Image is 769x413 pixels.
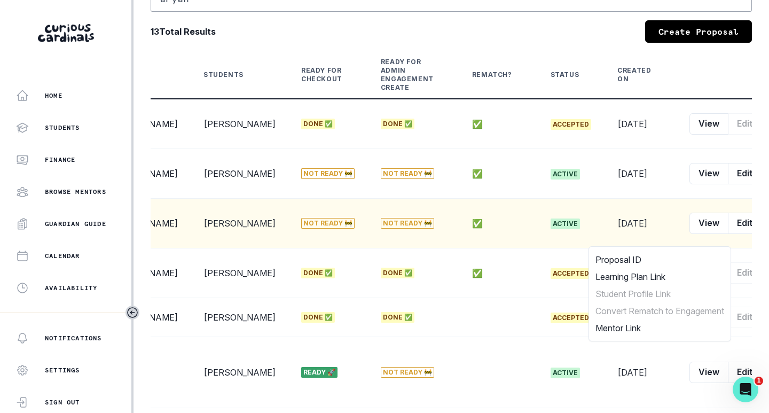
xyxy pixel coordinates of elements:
span: active [551,368,580,378]
td: [DATE] [605,99,677,149]
div: Status [551,71,579,79]
button: Proposal ID [589,251,731,268]
td: [PERSON_NAME] [191,149,288,199]
button: Edit [728,307,762,328]
span: Done ✅ [381,119,414,129]
span: Done ✅ [381,268,414,278]
iframe: Intercom live chat [733,377,758,402]
span: Done ✅ [381,312,414,323]
p: ✅ [472,119,525,129]
a: Create Proposal [645,20,752,43]
button: Edit [728,262,762,284]
span: Done ✅ [301,312,335,323]
span: Not Ready 🚧 [301,218,355,229]
td: [PERSON_NAME] [191,199,288,248]
span: Not Ready 🚧 [381,367,434,378]
p: Availability [45,284,97,292]
td: [PERSON_NAME] [191,99,288,149]
span: Not Ready 🚧 [301,168,355,179]
span: 1 [755,377,763,385]
p: Guardian Guide [45,220,106,228]
p: Notifications [45,334,102,342]
button: Convert Rematch to Engagement [589,302,731,320]
td: [DATE] [605,337,677,408]
button: View [689,163,728,184]
span: accepted [551,268,591,279]
span: active [551,169,580,180]
img: Curious Cardinals Logo [38,24,94,42]
td: [PERSON_NAME] [191,337,288,408]
p: Sign Out [45,398,80,407]
span: Done ✅ [301,268,335,278]
button: Edit [728,113,762,135]
p: Settings [45,366,80,375]
td: [DATE] [605,149,677,199]
td: [DATE] [605,199,677,248]
span: active [551,219,580,229]
p: Calendar [45,252,80,260]
button: View [689,213,728,234]
button: View [689,113,728,135]
div: Ready for Admin Engagement Create [381,58,434,92]
button: Learning Plan Link [589,268,731,285]
button: Toggle sidebar [125,306,139,320]
div: Students [203,71,244,79]
button: Mentor Link [589,320,731,337]
div: Created On [617,66,651,83]
button: Edit [728,362,762,383]
button: Student Profile Link [589,285,731,302]
span: accepted [551,313,591,323]
button: Edit [728,213,762,234]
span: Not Ready 🚧 [381,218,434,229]
p: Finance [45,155,75,164]
span: Done ✅ [301,119,335,129]
span: accepted [551,119,591,130]
div: Rematch? [472,71,512,79]
p: Home [45,91,62,100]
div: Ready for Checkout [301,66,342,83]
p: Browse Mentors [45,188,106,196]
td: [PERSON_NAME] [191,248,288,298]
b: 13 Total Results [151,25,216,38]
p: ✅ [472,268,525,278]
p: Students [45,123,80,132]
td: [PERSON_NAME] [191,298,288,337]
p: ✅ [472,168,525,179]
span: Not Ready 🚧 [381,168,434,179]
span: Ready 🚀 [301,367,338,378]
button: View [689,362,728,383]
button: Edit [728,163,762,184]
p: ✅ [472,218,525,229]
